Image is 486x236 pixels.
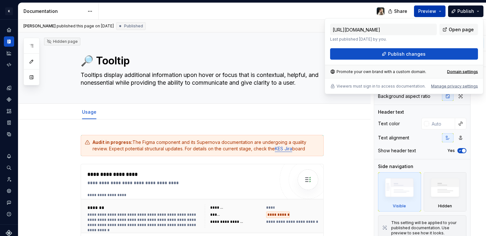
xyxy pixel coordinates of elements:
[418,8,436,14] span: Preview
[378,135,409,141] div: Text alignment
[4,151,14,161] button: Notifications
[439,24,478,35] a: Open page
[79,105,99,118] div: Usage
[4,163,14,173] button: Search ⌘K
[57,24,114,29] div: published this page on [DATE]
[377,7,384,15] img: Katarzyna Tomżyńska
[4,60,14,70] a: Code automation
[429,118,455,129] input: Auto
[1,4,17,18] button: K
[337,84,426,89] p: Viewers must sign in to access documentation.
[23,24,56,29] span: [PERSON_NAME]
[93,139,319,152] div: The Figma component and its Supernova documentation are undergoing a quality review. Expect poten...
[391,220,462,236] div: This setting will be applied to your published documentation. Use preview to see how it looks.
[378,163,413,170] div: Side navigation
[4,106,14,116] a: Assets
[393,203,406,209] div: Visible
[4,186,14,196] a: Settings
[388,51,426,57] span: Publish changes
[93,139,132,145] strong: Audit in progress:
[330,48,478,60] button: Publish changes
[424,172,467,212] div: Hidden
[438,203,452,209] div: Hidden
[378,120,400,127] div: Text color
[4,36,14,47] a: Documentation
[330,37,437,42] p: Last published [DATE] by you.
[4,94,14,105] a: Components
[447,148,455,153] label: Yes
[4,83,14,93] a: Design tokens
[4,25,14,35] a: Home
[385,5,411,17] button: Share
[449,26,474,33] span: Open page
[5,7,13,15] div: K
[23,8,84,14] div: Documentation
[394,8,407,14] span: Share
[4,48,14,58] a: Analytics
[82,109,96,115] a: Usage
[124,24,143,29] span: Published
[275,146,292,151] a: KES Jira
[4,118,14,128] a: Storybook stories
[414,5,446,17] button: Preview
[448,5,483,17] button: Publish
[378,172,421,212] div: Visible
[378,93,430,99] div: Background aspect ratio
[47,39,78,44] div: Hidden page
[330,69,426,74] div: Promote your own brand with a custom domain.
[457,8,474,14] span: Publish
[378,147,416,154] div: Show header text
[447,69,478,74] a: Domain settings
[79,70,322,88] textarea: Tooltips display additional information upon hover or focus that is contextual, helpful, and none...
[431,84,478,89] button: Manage privacy settings
[79,53,322,69] textarea: 🔎 Tooltip
[4,197,14,208] button: Contact support
[4,174,14,184] a: Invite team
[378,109,404,115] div: Header text
[4,129,14,139] a: Data sources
